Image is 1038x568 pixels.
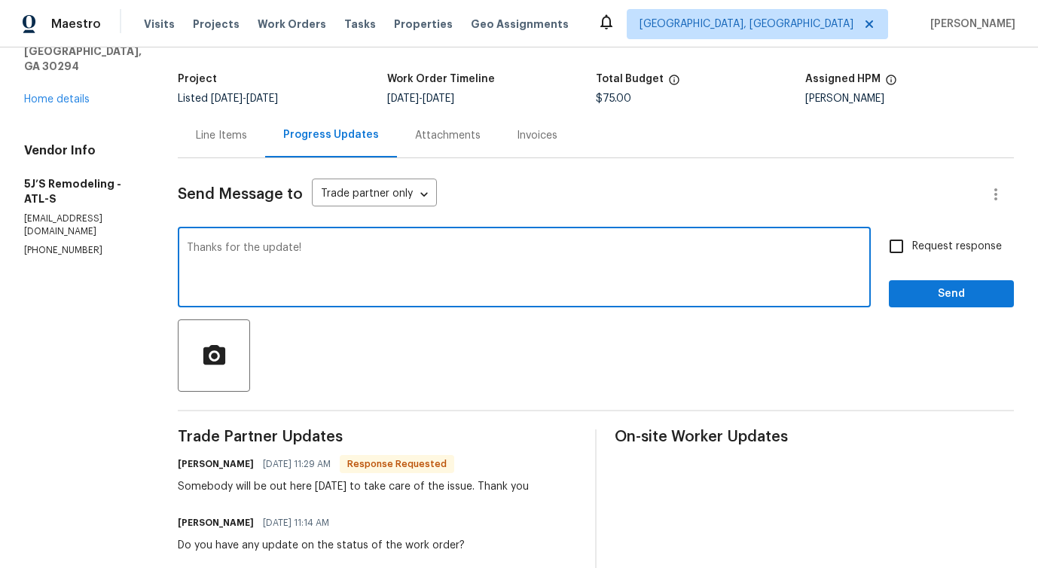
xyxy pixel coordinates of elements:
span: The hpm assigned to this work order. [885,74,897,93]
h4: Vendor Info [24,143,142,158]
div: Attachments [415,128,481,143]
span: Projects [193,17,240,32]
span: Visits [144,17,175,32]
h5: 5J’S Remodeling - ATL-S [24,176,142,206]
div: Invoices [517,128,557,143]
span: Trade Partner Updates [178,429,577,444]
span: Send Message to [178,187,303,202]
textarea: Thanks for the update! [187,243,862,295]
h6: [PERSON_NAME] [178,457,254,472]
span: Geo Assignments [471,17,569,32]
span: $75.00 [596,93,631,104]
span: - [211,93,278,104]
div: [PERSON_NAME] [805,93,1015,104]
div: Somebody will be out here [DATE] to take care of the issue. Thank you [178,479,529,494]
div: Progress Updates [283,127,379,142]
h5: Assigned HPM [805,74,881,84]
span: Response Requested [341,457,453,472]
div: Trade partner only [312,182,437,207]
span: Tasks [344,19,376,29]
span: [DATE] [211,93,243,104]
span: Maestro [51,17,101,32]
span: [DATE] 11:29 AM [263,457,331,472]
span: Properties [394,17,453,32]
span: [DATE] [246,93,278,104]
p: [PHONE_NUMBER] [24,244,142,257]
span: [PERSON_NAME] [924,17,1015,32]
h5: [GEOGRAPHIC_DATA], GA 30294 [24,44,142,74]
div: Do you have any update on the status of the work order? [178,538,465,553]
span: [DATE] [387,93,419,104]
span: On-site Worker Updates [615,429,1014,444]
h5: Project [178,74,217,84]
h5: Work Order Timeline [387,74,495,84]
span: - [387,93,454,104]
a: Home details [24,94,90,105]
span: Listed [178,93,278,104]
span: Work Orders [258,17,326,32]
span: [GEOGRAPHIC_DATA], [GEOGRAPHIC_DATA] [640,17,853,32]
h6: [PERSON_NAME] [178,515,254,530]
span: Request response [912,239,1002,255]
span: [DATE] 11:14 AM [263,515,329,530]
span: The total cost of line items that have been proposed by Opendoor. This sum includes line items th... [668,74,680,93]
span: Send [901,285,1002,304]
div: Line Items [196,128,247,143]
span: [DATE] [423,93,454,104]
h5: Total Budget [596,74,664,84]
button: Send [889,280,1014,308]
p: [EMAIL_ADDRESS][DOMAIN_NAME] [24,212,142,238]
